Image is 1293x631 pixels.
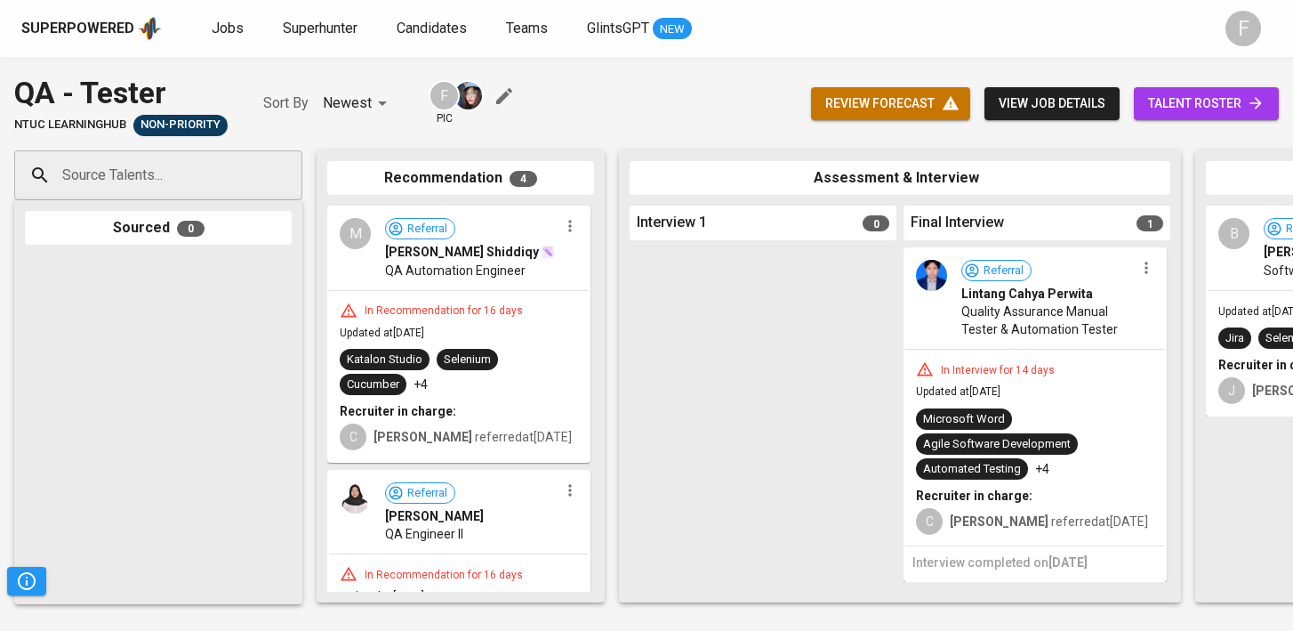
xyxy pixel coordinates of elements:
div: In Interview for 14 days [934,363,1062,378]
div: Katalon Studio [347,352,422,368]
div: QA - Tester [14,71,228,115]
span: Lintang Cahya Perwita [961,285,1093,303]
p: Sort By [263,93,309,114]
a: Superhunter [283,18,361,40]
div: In Recommendation for 16 days [357,303,530,319]
button: Pipeline Triggers [7,567,46,595]
span: 4 [510,171,537,187]
span: Superhunter [283,20,357,36]
div: Agile Software Development [923,436,1071,453]
div: Assessment & Interview [630,161,1170,196]
span: referred at [DATE] [950,514,1148,529]
div: J [1218,377,1245,404]
div: Superpowered [21,19,134,39]
a: Jobs [212,18,247,40]
p: +4 [1035,460,1049,478]
span: QA Automation Engineer [385,262,526,279]
img: diazagista@glints.com [454,82,482,109]
div: In Recommendation for 16 days [357,568,530,583]
p: +4 [414,376,428,393]
img: magic_wand.svg [541,245,555,259]
a: Candidates [397,18,470,40]
span: Updated at [DATE] [340,327,424,339]
div: Microsoft Word [923,411,1005,428]
b: Recruiter in charge: [340,404,456,418]
a: GlintsGPT NEW [587,18,692,40]
div: M [340,218,371,249]
span: view job details [999,93,1105,115]
div: Cucumber [347,376,399,393]
div: pic [429,80,460,126]
span: Referral [400,221,454,238]
span: Candidates [397,20,467,36]
span: 0 [863,215,889,231]
div: C [916,508,943,535]
div: Sourced [25,211,292,246]
span: 1 [1136,215,1163,231]
span: Referral [400,485,454,502]
img: app logo [138,15,162,42]
button: view job details [984,87,1120,120]
div: C [340,424,366,450]
div: Selenium [444,352,491,368]
div: F [429,80,460,111]
b: [PERSON_NAME] [373,430,472,444]
span: GlintsGPT [587,20,649,36]
span: 0 [177,221,205,237]
span: [PERSON_NAME] Shiddiqy [385,243,539,261]
a: Teams [506,18,551,40]
div: F [1225,11,1261,46]
span: Jobs [212,20,244,36]
span: Interview 1 [637,213,707,233]
span: Quality Assurance Manual Tester & Automation Tester [961,303,1135,338]
button: Open [293,174,296,177]
span: review forecast [825,93,956,115]
img: 2949ce7d669c6a87ebe6677609fc0873.jpg [916,260,947,291]
div: Automated Testing [923,461,1021,478]
b: [PERSON_NAME] [950,514,1048,529]
div: ReferralLintang Cahya PerwitaQuality Assurance Manual Tester & Automation TesterIn Interview for ... [903,247,1167,582]
span: [PERSON_NAME] [385,507,484,525]
div: Sufficient Talents in Pipeline [133,115,228,136]
div: B [1218,218,1249,249]
span: talent roster [1148,93,1265,115]
a: Superpoweredapp logo [21,15,162,42]
span: [DATE] [1048,555,1088,570]
span: Teams [506,20,548,36]
span: NTUC LearningHub [14,117,126,133]
img: 8c676729b09744086c57122dec807d2d.jpg [340,482,371,514]
span: Updated at [DATE] [916,385,1000,398]
span: NEW [653,20,692,38]
span: Final Interview [911,213,1004,233]
span: Non-Priority [133,117,228,133]
span: Updated at [DATE] [340,590,424,603]
a: talent roster [1134,87,1279,120]
div: MReferral[PERSON_NAME] ShiddiqyQA Automation EngineerIn Recommendation for 16 daysUpdated at[DATE... [327,206,590,463]
h6: Interview completed on [912,554,1158,573]
button: review forecast [811,87,970,120]
span: Referral [976,263,1031,279]
div: Newest [323,87,393,120]
div: Jira [1225,330,1244,347]
p: Newest [323,93,372,114]
span: referred at [DATE] [373,430,572,444]
div: Recommendation [327,161,594,196]
b: Recruiter in charge: [916,489,1032,503]
span: QA Engineer II [385,525,463,543]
